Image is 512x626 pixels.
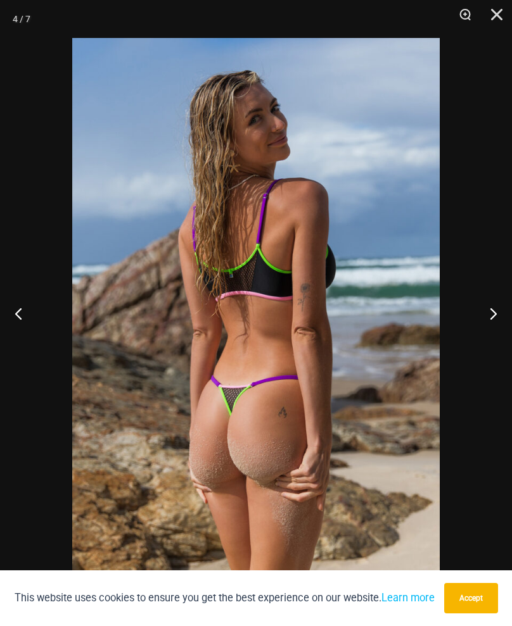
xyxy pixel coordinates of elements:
p: This website uses cookies to ensure you get the best experience on our website. [15,589,435,606]
img: Reckless Neon Crush Black Neon 349 Crop Top 466 Thong 07 [72,38,440,588]
button: Accept [444,583,498,613]
button: Next [464,282,512,345]
div: 4 / 7 [13,9,30,28]
a: Learn more [381,592,435,604]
